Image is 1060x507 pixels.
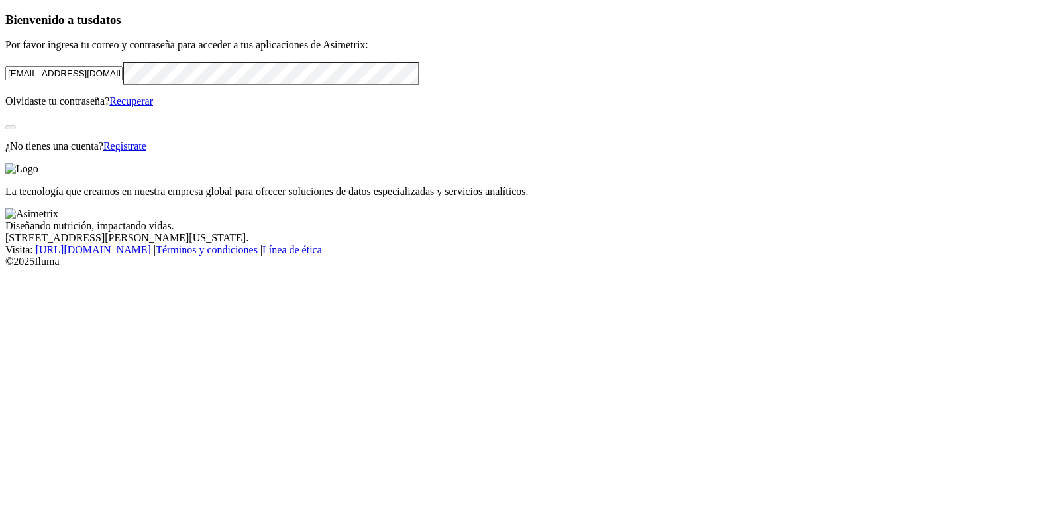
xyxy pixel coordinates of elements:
p: Por favor ingresa tu correo y contraseña para acceder a tus aplicaciones de Asimetrix: [5,39,1055,51]
span: datos [93,13,121,27]
div: Diseñando nutrición, impactando vidas. [5,220,1055,232]
a: Regístrate [103,141,146,152]
a: Términos y condiciones [156,244,258,255]
p: ¿No tienes una cuenta? [5,141,1055,152]
img: Asimetrix [5,208,58,220]
p: La tecnología que creamos en nuestra empresa global para ofrecer soluciones de datos especializad... [5,186,1055,197]
a: Línea de ética [262,244,322,255]
a: Recuperar [109,95,153,107]
p: Olvidaste tu contraseña? [5,95,1055,107]
div: [STREET_ADDRESS][PERSON_NAME][US_STATE]. [5,232,1055,244]
img: Logo [5,163,38,175]
div: Visita : | | [5,244,1055,256]
div: © 2025 Iluma [5,256,1055,268]
input: Tu correo [5,66,123,80]
h3: Bienvenido a tus [5,13,1055,27]
a: [URL][DOMAIN_NAME] [36,244,151,255]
